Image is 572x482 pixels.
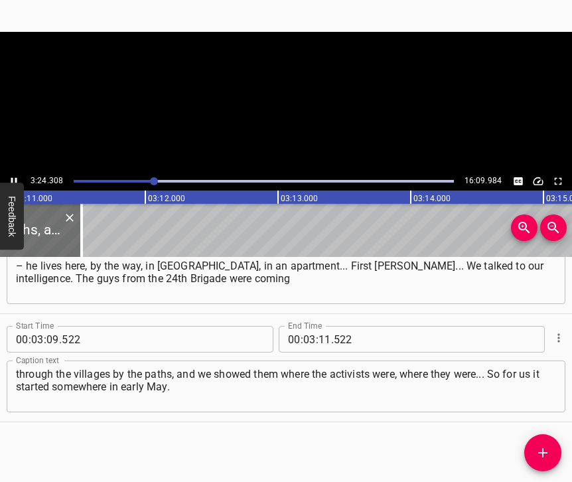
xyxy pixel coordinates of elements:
div: Delete Cue [61,209,76,226]
button: Zoom In [511,214,537,241]
input: 09 [46,326,59,353]
span: : [301,326,303,353]
span: : [29,326,31,353]
input: 00 [288,326,301,353]
input: 03 [303,326,316,353]
div: Cue Options [550,321,565,355]
input: 11 [319,326,331,353]
span: . [59,326,62,353]
text: 03:14.000 [413,194,451,203]
button: Toggle captions [510,173,527,190]
span: : [316,326,319,353]
textarea: – he lives here, by the way, in [GEOGRAPHIC_DATA], in an apartment... First [PERSON_NAME]... We t... [16,260,556,297]
input: 522 [334,326,455,353]
button: Change Playback Speed [530,173,547,190]
button: Add Cue [524,434,561,471]
button: Cue Options [550,329,567,347]
input: 03 [31,326,44,353]
span: : [44,326,46,353]
textarea: through the villages by the paths, and we showed them where the activists were, where they were..... [16,368,556,406]
input: 00 [16,326,29,353]
span: 3:24.308 [31,176,63,185]
button: Play/Pause [5,173,23,190]
text: 03:13.000 [281,194,318,203]
input: 522 [62,326,183,353]
text: 03:12.000 [148,194,185,203]
text: 03:11.000 [15,194,52,203]
button: Delete [61,209,78,226]
span: 16:09.984 [465,176,502,185]
div: Play progress [74,180,453,183]
button: Zoom Out [540,214,567,241]
button: Toggle fullscreen [549,173,567,190]
span: . [331,326,334,353]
